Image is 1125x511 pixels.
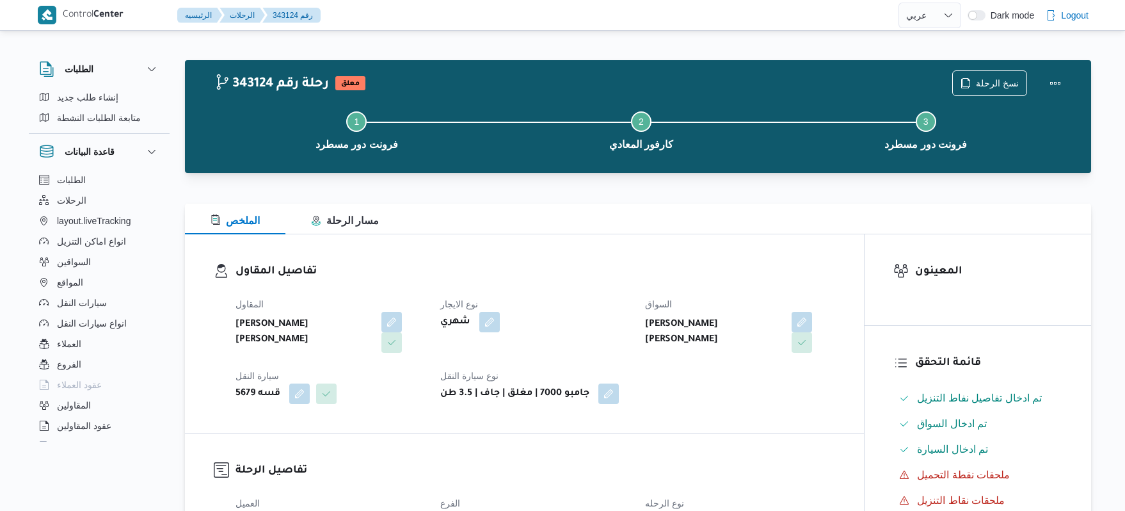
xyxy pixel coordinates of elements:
span: نوع الرحله [645,498,684,508]
b: شهري [440,314,470,330]
button: نسخ الرحلة [952,70,1027,96]
span: فرونت دور مسطرد [884,137,967,152]
h3: تفاصيل المقاول [235,263,835,280]
button: Logout [1041,3,1094,28]
span: اجهزة التليفون [57,439,110,454]
span: متابعة الطلبات النشطة [57,110,141,126]
span: المقاول [235,299,264,309]
span: الملخص [211,215,260,226]
button: عقود العملاء [34,375,164,395]
span: ملحقات نقطة التحميل [917,467,1010,483]
b: Center [93,10,124,20]
span: تم ادخال السواق [917,418,987,429]
span: Dark mode [985,10,1034,20]
button: الرحلات [34,190,164,211]
button: Actions [1042,70,1068,96]
span: سيارة النقل [235,371,279,381]
span: تم ادخال السواق [917,416,987,432]
button: الرحلات [219,8,265,23]
button: الطلبات [34,170,164,190]
button: الطلبات [39,61,159,77]
span: الرحلات [57,193,86,208]
h3: المعينون [915,263,1062,280]
span: تم ادخال تفاصيل نفاط التنزيل [917,391,1042,406]
span: عقود العملاء [57,377,102,393]
span: الطلبات [57,172,86,188]
b: جامبو 7000 | مغلق | جاف | 3.5 طن [440,386,589,401]
span: تم ادخال تفاصيل نفاط التنزيل [917,393,1042,403]
button: layout.liveTracking [34,211,164,231]
b: معلق [341,80,360,88]
button: قاعدة البيانات [39,144,159,159]
span: مسار الرحلة [311,215,379,226]
span: ملحقات نقاط التنزيل [917,495,1005,506]
span: فرونت دور مسطرد [315,137,398,152]
button: 343124 رقم [262,8,321,23]
span: ملحقات نقاط التنزيل [917,493,1005,508]
button: انواع سيارات النقل [34,313,164,334]
span: تم ادخال السيارة [917,444,988,455]
button: كارفور المعادي [499,96,784,163]
span: ملحقات نقطة التحميل [917,469,1010,480]
span: السواقين [57,254,91,270]
button: المقاولين [34,395,164,416]
span: نوع الايجار [440,299,478,309]
img: X8yXhbKr1z7QwAAAABJRU5ErkJggg== [38,6,56,24]
div: قاعدة البيانات [29,170,170,447]
button: المواقع [34,272,164,293]
button: عقود المقاولين [34,416,164,436]
span: Logout [1061,8,1089,23]
span: انواع سيارات النقل [57,316,127,331]
span: نوع سيارة النقل [440,371,499,381]
button: ملحقات نقطة التحميل [894,465,1062,485]
div: الطلبات [29,87,170,133]
span: عقود المقاولين [57,418,111,434]
h3: الطلبات [65,61,93,77]
h3: قائمة التحقق [915,355,1062,372]
button: السواقين [34,252,164,272]
button: ملحقات نقاط التنزيل [894,491,1062,511]
h3: تفاصيل الرحلة [235,462,835,480]
span: 2 [639,117,644,127]
span: كارفور المعادي [609,137,673,152]
b: [PERSON_NAME] [PERSON_NAME] [645,317,782,348]
span: العميل [235,498,260,508]
button: الرئيسيه [177,8,222,23]
span: الفروع [57,357,81,372]
h2: 343124 رحلة رقم [214,76,329,93]
button: تم ادخال تفاصيل نفاط التنزيل [894,388,1062,409]
span: نسخ الرحلة [976,76,1019,91]
b: [PERSON_NAME] [PERSON_NAME] [235,317,372,348]
button: العملاء [34,334,164,354]
span: layout.liveTracking [57,213,131,229]
button: فرونت دور مسطرد [214,96,499,163]
button: إنشاء طلب جديد [34,87,164,108]
span: معلق [335,76,365,90]
b: قسه 5679 [235,386,280,401]
span: المواقع [57,275,83,290]
span: المقاولين [57,398,91,413]
span: 3 [923,117,929,127]
span: العملاء [57,336,81,352]
span: 1 [354,117,359,127]
span: تم ادخال السيارة [917,442,988,457]
span: سيارات النقل [57,295,107,311]
span: انواع اماكن التنزيل [57,234,126,249]
h3: قاعدة البيانات [65,144,115,159]
button: فرونت دور مسطرد [783,96,1068,163]
button: تم ادخال السيارة [894,439,1062,460]
span: السواق [645,299,672,309]
button: سيارات النقل [34,293,164,313]
button: اجهزة التليفون [34,436,164,457]
button: انواع اماكن التنزيل [34,231,164,252]
button: الفروع [34,354,164,375]
span: الفرع [440,498,460,508]
span: إنشاء طلب جديد [57,90,118,105]
button: متابعة الطلبات النشطة [34,108,164,128]
button: تم ادخال السواق [894,414,1062,434]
